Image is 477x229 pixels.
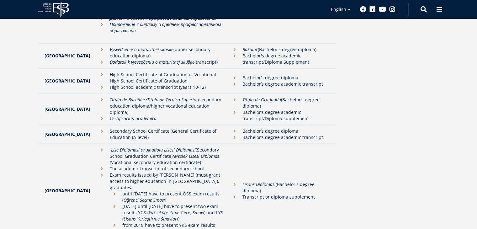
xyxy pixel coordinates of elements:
[110,21,221,34] em: Приложение к диплому о среднем профессиональном образовании
[45,188,90,194] strong: [GEOGRAPHIC_DATA]
[242,181,276,187] em: Lisans Diplomasi
[110,97,198,103] em: Título de Bachiller/Título de Técnico Superior
[97,147,224,166] li: Secondary School Graduation Certificate)/ Vocational secondary education certificate)
[230,128,329,134] li: Bachelor’s degree diploma
[110,46,173,52] em: Vysvedčenie o maturitnej skúške
[111,147,196,153] em: Lise Diplomasi or Anadolu Lisesi Diplomasi
[230,53,329,65] li: Bachelor's degree academic transcript/Diploma Supplement
[124,216,178,222] em: Lisans Yerleştirme Sınavları
[230,134,329,141] li: Bachelor’s degree academic transcript
[110,203,224,222] li: [DATE] until [DATE] have to present two exam results YGS ( ) and LYS ( )
[242,181,315,194] i: (Bachelor's degree diploma)
[242,97,281,103] em: Título de Graduado
[379,6,386,13] a: Youtube
[230,46,329,53] li: (Bachelor's degree diploma)
[230,194,329,200] li: Transcript or diploma supplement
[110,191,224,203] li: until [DATE] have to present ÖSS exam results ( )
[242,46,258,52] em: Bakalár
[45,131,90,137] strong: [GEOGRAPHIC_DATA]
[110,115,156,121] em: Certificación académica
[45,53,90,59] strong: [GEOGRAPHIC_DATA]
[97,46,224,59] li: (upper secondary education diploma)
[111,147,197,153] i: (
[149,210,204,216] em: Yükseköğretime Geçiş Sınavı
[45,78,90,84] strong: [GEOGRAPHIC_DATA]
[360,6,366,13] a: Facebook
[97,128,224,141] li: Secondary School Certificate (General Certificate of Education (A-level)
[230,81,329,87] li: Bachelor’s degree academic transcript
[389,6,395,13] a: Instagram
[97,59,224,65] li: (transcript)
[45,106,90,112] strong: [GEOGRAPHIC_DATA]
[97,72,224,84] li: High School Certificate of Graduation or Vocational High School Certificate of Graduation
[110,59,194,65] em: Dodatok k vysvedčeniu o maturitnej skúške
[97,97,224,115] li: (secondary education diploma/higher vocational education diploma)
[97,84,224,90] li: High School academic transcript (years 10-12)
[97,166,224,172] li: The academic transcript of secondary school
[230,109,329,122] li: Bachelor’s degree academic transcript/Diploma supplement
[110,153,219,165] em: Meslek Lisesi Diplomas (
[230,97,329,109] li: (Bachelor’s degree diploma)
[369,6,376,13] a: Linkedin
[124,197,165,203] em: Öğrenci Seçme Sınavı
[230,75,329,81] li: Bachelor’s degree diploma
